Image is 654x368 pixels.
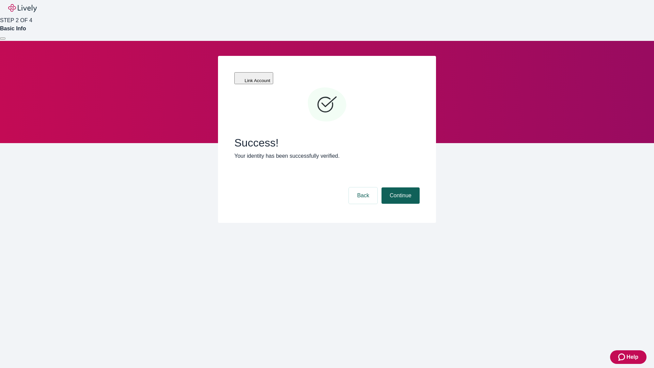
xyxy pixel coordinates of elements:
button: Link Account [234,72,273,84]
svg: Zendesk support icon [618,353,626,361]
svg: Checkmark icon [307,85,347,125]
button: Zendesk support iconHelp [610,350,647,364]
button: Continue [381,187,420,204]
p: Your identity has been successfully verified. [234,152,420,160]
img: Lively [8,4,37,12]
span: Success! [234,136,420,149]
button: Back [349,187,377,204]
span: Help [626,353,638,361]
